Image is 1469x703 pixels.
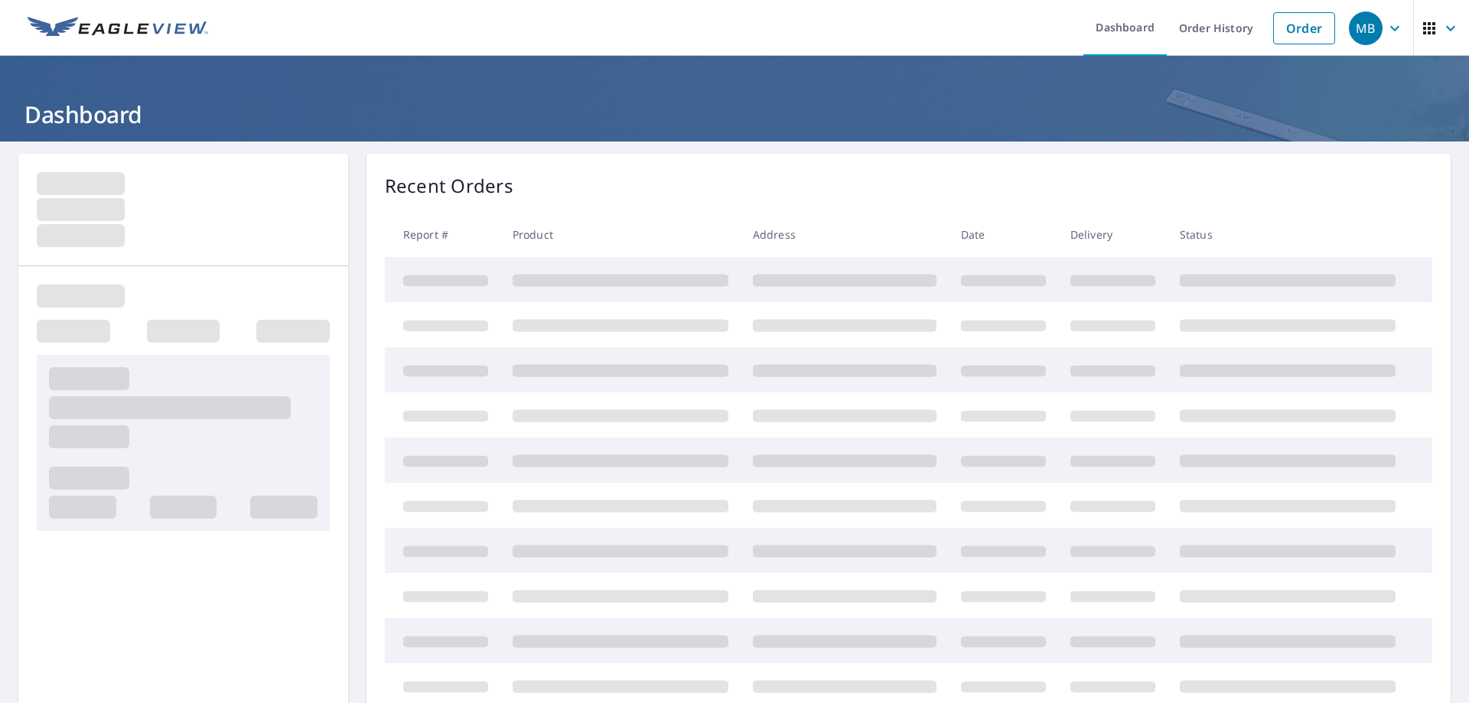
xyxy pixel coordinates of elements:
a: Order [1273,12,1335,44]
th: Address [741,212,949,257]
h1: Dashboard [18,99,1451,130]
img: EV Logo [28,17,208,40]
p: Recent Orders [385,172,513,200]
th: Status [1168,212,1408,257]
th: Product [500,212,741,257]
th: Date [949,212,1058,257]
th: Report # [385,212,500,257]
div: MB [1349,11,1383,45]
th: Delivery [1058,212,1168,257]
